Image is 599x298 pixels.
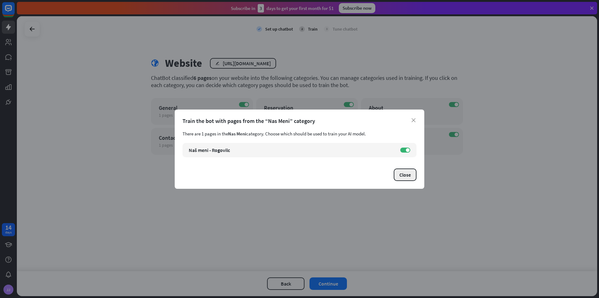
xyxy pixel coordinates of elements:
[183,131,416,137] div: There are 1 pages in the category. Choose which should be used to train your AI model.
[394,169,416,181] button: Close
[228,131,246,137] span: Nas Meni
[183,117,416,125] div: Train the bot with pages from the “Nas Meni” category
[5,2,24,21] button: Open LiveChat chat widget
[412,118,416,122] i: close
[189,147,394,153] div: Naš meni - Rogovilc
